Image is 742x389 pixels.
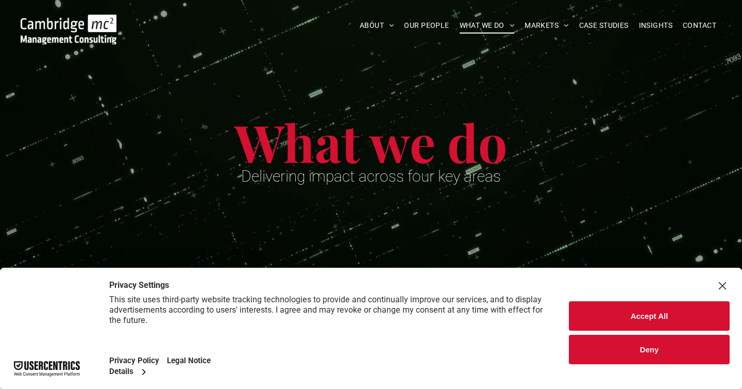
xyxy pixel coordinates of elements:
a: CASE STUDIES [574,18,634,34]
a: CONTACT [678,18,721,34]
a: Your Business Transformed | Cambridge Management Consulting [21,16,116,27]
a: WHAT WE DO [454,18,520,34]
a: OUR PEOPLE [399,18,454,34]
span: What we do [234,107,508,176]
a: INSIGHTS [634,18,678,34]
span: Delivering impact across four key areas [241,167,501,185]
a: ABOUT [355,18,399,34]
a: MARKETS [519,18,574,34]
img: Go to Homepage [21,14,116,44]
